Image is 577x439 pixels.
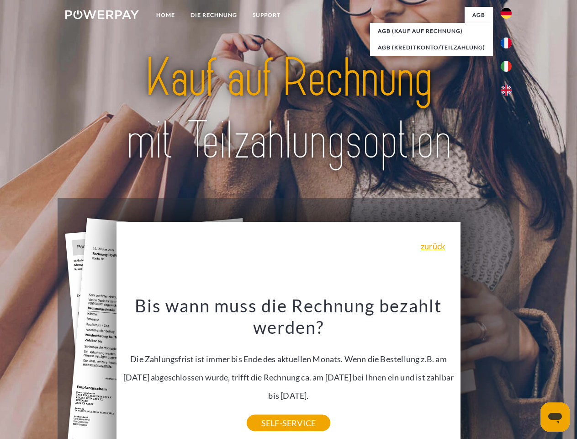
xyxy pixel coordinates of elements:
[370,23,493,39] a: AGB (Kauf auf Rechnung)
[501,8,512,19] img: de
[148,7,183,23] a: Home
[87,44,490,175] img: title-powerpay_de.svg
[122,294,455,423] div: Die Zahlungsfrist ist immer bis Ende des aktuellen Monats. Wenn die Bestellung z.B. am [DATE] abg...
[465,7,493,23] a: agb
[122,294,455,338] h3: Bis wann muss die Rechnung bezahlt werden?
[370,39,493,56] a: AGB (Kreditkonto/Teilzahlung)
[247,415,330,431] a: SELF-SERVICE
[501,85,512,96] img: en
[183,7,245,23] a: DIE RECHNUNG
[501,61,512,72] img: it
[65,10,139,19] img: logo-powerpay-white.svg
[421,242,445,250] a: zurück
[501,37,512,48] img: fr
[540,402,570,432] iframe: Schaltfläche zum Öffnen des Messaging-Fensters
[245,7,288,23] a: SUPPORT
